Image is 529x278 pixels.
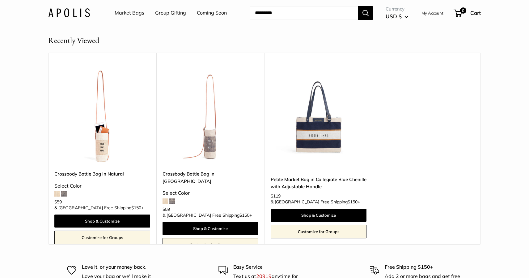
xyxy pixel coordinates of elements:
[470,10,481,16] span: Cart
[163,68,258,164] img: description_Our first Crossbody Bottle Bag
[54,199,62,205] span: $59
[115,8,144,18] a: Market Bags
[197,8,227,18] a: Coming Soon
[54,68,150,164] a: description_Our first Crossbody Bottle Bagdescription_Effortless Style
[386,5,408,13] span: Currency
[54,170,150,177] a: Crossbody Bottle Bag in Natural
[386,11,408,21] button: USD $
[348,199,358,205] span: $150
[155,8,186,18] a: Group Gifting
[48,8,90,17] img: Apolis
[271,200,360,204] span: & [GEOGRAPHIC_DATA] Free Shipping +
[54,181,150,191] div: Select Color
[131,205,141,211] span: $150
[460,7,466,14] span: 0
[271,68,366,164] a: description_Our very first Chenille-Jute Market bagPetite Market Bag in Collegiate Blue Chenille ...
[271,209,366,222] a: Shop & Customize
[271,68,366,164] img: description_Our very first Chenille-Jute Market bag
[48,34,99,46] h2: Recently Viewed
[54,206,144,210] span: & [GEOGRAPHIC_DATA] Free Shipping +
[454,8,481,18] a: 0 Cart
[163,206,170,212] span: $59
[54,215,150,228] a: Shop & Customize
[386,13,402,20] span: USD $
[271,193,281,199] span: $119
[358,6,373,20] button: Search
[163,238,258,252] a: Customize for Groups
[271,176,366,190] a: Petite Market Bag in Collegiate Blue Chenille with Adjustable Handle
[163,222,258,235] a: Shop & Customize
[233,263,311,271] p: Easy Service
[271,225,366,238] a: Customize for Groups
[421,9,443,17] a: My Account
[163,189,258,198] div: Select Color
[250,6,358,20] input: Search...
[163,213,252,217] span: & [GEOGRAPHIC_DATA] Free Shipping +
[163,68,258,164] a: description_Our first Crossbody Bottle Bagdescription_Even available for group gifting and events
[239,212,249,218] span: $150
[163,170,258,185] a: Crossbody Bottle Bag in [GEOGRAPHIC_DATA]
[54,231,150,244] a: Customize for Groups
[385,263,462,271] p: Free Shipping $150+
[82,263,159,271] p: Love it, or your money back.
[54,68,150,164] img: description_Our first Crossbody Bottle Bag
